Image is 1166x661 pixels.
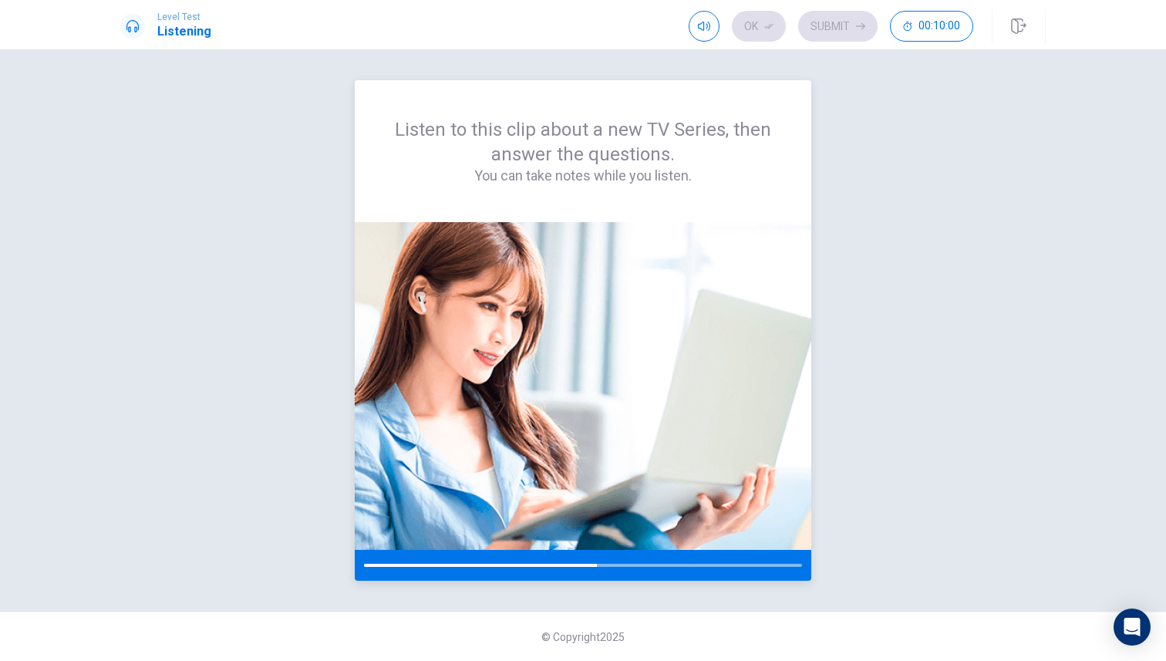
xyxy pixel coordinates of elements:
[157,12,211,22] span: Level Test
[392,117,774,185] div: Listen to this clip about a new TV Series, then answer the questions.
[1114,609,1151,646] div: Open Intercom Messenger
[355,222,811,550] img: passage image
[918,20,960,32] span: 00:10:00
[157,22,211,41] h1: Listening
[541,631,625,643] span: © Copyright 2025
[890,11,973,42] button: 00:10:00
[392,167,774,185] h4: You can take notes while you listen.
